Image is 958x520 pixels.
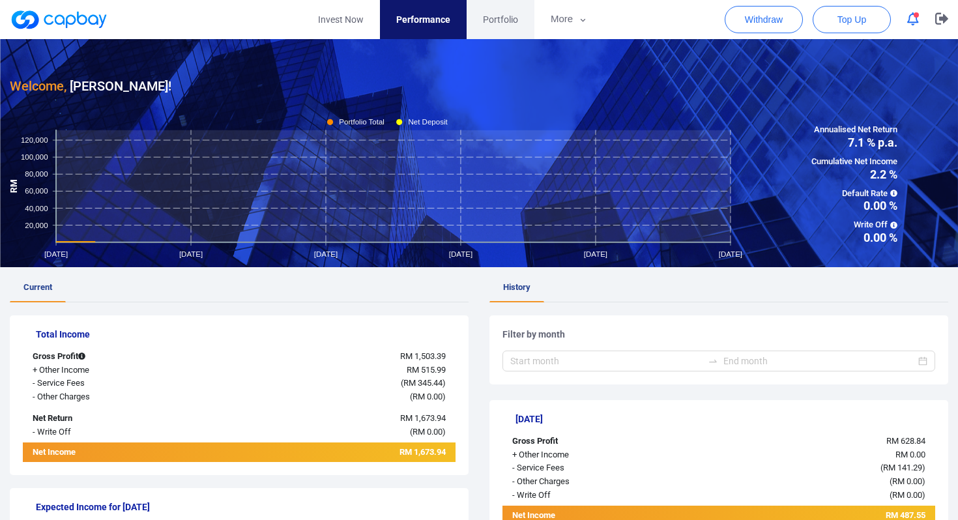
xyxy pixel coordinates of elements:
[515,413,935,425] h5: [DATE]
[203,426,456,439] div: ( )
[892,476,922,486] span: RM 0.00
[403,378,443,388] span: RM 345.44
[23,282,52,292] span: Current
[502,435,683,448] div: Gross Profit
[483,12,518,27] span: Portfolio
[811,200,897,212] span: 0.00 %
[408,118,448,126] tspan: Net Deposit
[25,204,48,212] tspan: 40,000
[23,412,203,426] div: Net Return
[9,179,19,193] tspan: RM
[25,170,48,178] tspan: 80,000
[683,461,935,475] div: ( )
[413,392,443,401] span: RM 0.00
[36,328,456,340] h5: Total Income
[400,351,446,361] span: RM 1,503.39
[502,461,683,475] div: - Service Fees
[719,250,742,257] tspan: [DATE]
[502,448,683,462] div: + Other Income
[400,413,446,423] span: RM 1,673.94
[502,475,683,489] div: - Other Charges
[837,13,866,26] span: Top Up
[883,463,922,472] span: RM 141.29
[811,123,897,137] span: Annualised Net Return
[23,377,203,390] div: - Service Fees
[811,187,897,201] span: Default Rate
[683,475,935,489] div: ( )
[339,118,385,126] tspan: Portfolio Total
[510,354,703,368] input: Start month
[886,436,925,446] span: RM 628.84
[813,6,891,33] button: Top Up
[10,78,66,94] span: Welcome,
[23,390,203,404] div: - Other Charges
[25,221,48,229] tspan: 20,000
[407,365,446,375] span: RM 515.99
[886,510,925,520] span: RM 487.55
[449,250,472,257] tspan: [DATE]
[44,250,68,257] tspan: [DATE]
[23,350,203,364] div: Gross Profit
[396,12,450,27] span: Performance
[314,250,338,257] tspan: [DATE]
[708,356,718,366] span: swap-right
[203,377,456,390] div: ( )
[584,250,607,257] tspan: [DATE]
[21,153,48,161] tspan: 100,000
[25,187,48,195] tspan: 60,000
[36,501,456,513] h5: Expected Income for [DATE]
[811,218,897,232] span: Write Off
[708,356,718,366] span: to
[399,447,446,457] span: RM 1,673.94
[21,136,48,144] tspan: 120,000
[203,390,456,404] div: ( )
[723,354,916,368] input: End month
[811,137,897,149] span: 7.1 % p.a.
[725,6,803,33] button: Withdraw
[811,232,897,244] span: 0.00 %
[502,489,683,502] div: - Write Off
[10,76,171,96] h3: [PERSON_NAME] !
[895,450,925,459] span: RM 0.00
[179,250,203,257] tspan: [DATE]
[23,446,203,462] div: Net Income
[502,328,935,340] h5: Filter by month
[23,426,203,439] div: - Write Off
[23,364,203,377] div: + Other Income
[413,427,443,437] span: RM 0.00
[811,155,897,169] span: Cumulative Net Income
[892,490,922,500] span: RM 0.00
[683,489,935,502] div: ( )
[503,282,530,292] span: History
[811,169,897,181] span: 2.2 %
